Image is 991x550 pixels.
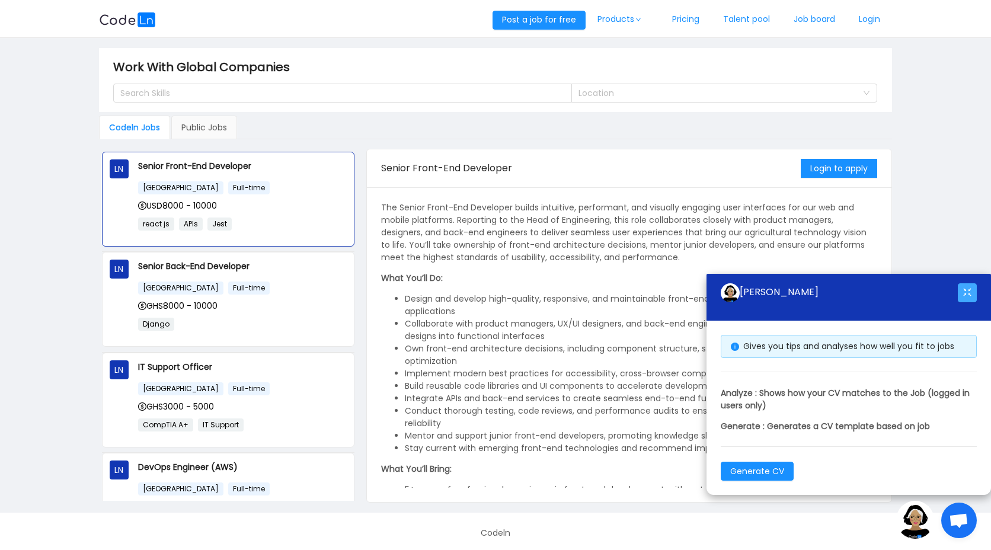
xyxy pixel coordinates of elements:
[381,202,877,264] p: The Senior Front-End Developer builds intuitive, performant, and visually engaging user interface...
[721,462,794,481] button: Generate CV
[138,401,214,412] span: GHS3000 - 5000
[138,302,146,310] i: icon: dollar
[405,380,877,392] li: Build reusable code libraries and UI components to accelerate development across projects
[138,418,193,431] span: CompTIA A+
[958,283,977,302] button: icon: fullscreen-exit
[941,503,977,538] div: Open chat
[198,418,244,431] span: IT Support
[99,116,170,139] div: Codeln Jobs
[138,501,236,513] span: NGN450000 - 500000
[405,343,877,367] li: Own front-end architecture decisions, including component structure, state management, and perfor...
[138,482,223,495] span: [GEOGRAPHIC_DATA]
[207,218,232,231] span: Jest
[405,293,877,318] li: Design and develop high-quality, responsive, and maintainable front-end features for web and mobi...
[721,420,977,433] p: Generate : Generates a CV template based on job
[179,218,203,231] span: APIs
[99,12,156,27] img: logobg.f302741d.svg
[721,387,977,412] p: Analyze : Shows how your CV matches to the Job (logged in users only)
[114,159,123,178] span: LN
[138,202,146,210] i: icon: dollar
[138,402,146,411] i: icon: dollar
[721,283,740,302] img: ground.ddcf5dcf.png
[120,87,554,99] div: Search Skills
[114,260,123,279] span: LN
[138,282,223,295] span: [GEOGRAPHIC_DATA]
[743,340,954,352] span: Gives you tips and analyses how well you fit to jobs
[138,300,218,312] span: GHS8000 - 10000
[721,283,958,302] div: [PERSON_NAME]
[171,116,237,139] div: Public Jobs
[493,11,586,30] button: Post a job for free
[228,282,270,295] span: Full-time
[493,14,586,25] a: Post a job for free
[138,181,223,194] span: [GEOGRAPHIC_DATA]
[138,318,174,331] span: Django
[801,159,877,178] button: Login to apply
[405,442,877,455] li: Stay current with emerging front-end technologies and recommend improvements to tools and processes
[578,87,857,99] div: Location
[138,200,217,212] span: USD8000 - 10000
[381,161,512,175] span: Senior Front-End Developer
[896,501,934,539] img: ground.ddcf5dcf.png
[405,318,877,343] li: Collaborate with product managers, UX/UI designers, and back-end engineers to translate requireme...
[138,382,223,395] span: [GEOGRAPHIC_DATA]
[405,430,877,442] li: Mentor and support junior front-end developers, promoting knowledge sharing and skill development
[114,461,123,479] span: LN
[228,482,270,495] span: Full-time
[138,260,347,273] p: Senior Back-End Developer
[114,360,123,379] span: LN
[405,392,877,405] li: Integrate APIs and back-end services to create seamless end-to-end functionality
[138,360,347,373] p: IT Support Officer
[405,405,877,430] li: Conduct thorough testing, code reviews, and performance audits to ensure high standards of qualit...
[381,463,452,475] strong: What You’ll Bring:
[405,367,877,380] li: Implement modern best practices for accessibility, cross-browser compatibility, and responsive de...
[635,17,642,23] i: icon: down
[138,461,347,474] p: DevOps Engineer (AWS)
[381,272,443,284] strong: What You’ll Do:
[138,218,174,231] span: react js
[863,89,870,98] i: icon: down
[228,181,270,194] span: Full-time
[113,57,297,76] span: Work With Global Companies
[731,343,739,351] i: icon: info-circle
[138,159,347,172] p: Senior Front-End Developer
[228,382,270,395] span: Full-time
[405,484,877,509] li: 5+ years of professional experience in front-end development, with a strong portfolio of responsi...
